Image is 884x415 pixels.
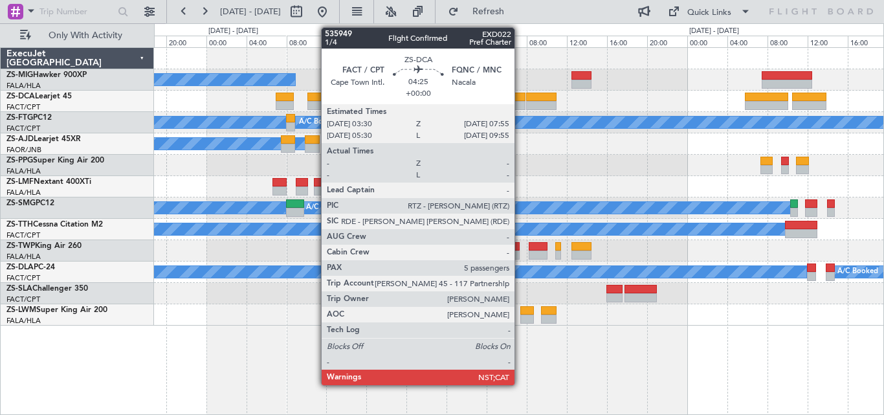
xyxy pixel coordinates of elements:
[607,36,647,47] div: 16:00
[487,36,527,47] div: 04:00
[6,188,41,197] a: FALA/HLA
[326,36,366,47] div: 12:00
[567,36,607,47] div: 12:00
[406,36,447,47] div: 20:00
[6,252,41,262] a: FALA/HLA
[6,135,34,143] span: ZS-AJD
[14,25,140,46] button: Only With Activity
[461,7,516,16] span: Refresh
[768,36,808,47] div: 08:00
[6,199,54,207] a: ZS-SMGPC12
[366,36,406,47] div: 16:00
[661,1,757,22] button: Quick Links
[220,6,281,17] span: [DATE] - [DATE]
[6,71,87,79] a: ZS-MIGHawker 900XP
[6,306,36,314] span: ZS-LWM
[6,114,33,122] span: ZS-FTG
[687,6,731,19] div: Quick Links
[6,221,33,229] span: ZS-TTH
[6,285,32,293] span: ZS-SLA
[727,36,768,47] div: 04:00
[306,198,347,218] div: A/C Booked
[6,102,40,112] a: FACT/CPT
[6,242,35,250] span: ZS-TWP
[6,71,33,79] span: ZS-MIG
[6,264,55,271] a: ZS-DLAPC-24
[34,31,137,40] span: Only With Activity
[6,93,35,100] span: ZS-DCA
[647,36,687,47] div: 20:00
[6,157,33,164] span: ZS-PPG
[6,230,40,240] a: FACT/CPT
[6,306,107,314] a: ZS-LWMSuper King Air 200
[247,36,287,47] div: 04:00
[448,26,498,37] div: [DATE] - [DATE]
[208,26,258,37] div: [DATE] - [DATE]
[6,264,34,271] span: ZS-DLA
[6,199,36,207] span: ZS-SMG
[837,262,878,282] div: A/C Booked
[6,124,40,133] a: FACT/CPT
[287,36,327,47] div: 08:00
[206,36,247,47] div: 00:00
[6,166,41,176] a: FALA/HLA
[6,114,52,122] a: ZS-FTGPC12
[442,1,520,22] button: Refresh
[39,2,114,21] input: Trip Number
[6,157,104,164] a: ZS-PPGSuper King Air 200
[808,36,848,47] div: 12:00
[6,178,34,186] span: ZS-LMF
[6,81,41,91] a: FALA/HLA
[166,36,206,47] div: 20:00
[6,242,82,250] a: ZS-TWPKing Air 260
[6,135,81,143] a: ZS-AJDLearjet 45XR
[299,113,340,132] div: A/C Booked
[6,145,41,155] a: FAOR/JNB
[6,295,40,304] a: FACT/CPT
[6,273,40,283] a: FACT/CPT
[6,221,103,229] a: ZS-TTHCessna Citation M2
[6,93,72,100] a: ZS-DCALearjet 45
[6,285,88,293] a: ZS-SLAChallenger 350
[6,178,91,186] a: ZS-LMFNextant 400XTi
[689,26,739,37] div: [DATE] - [DATE]
[527,36,567,47] div: 08:00
[687,36,727,47] div: 00:00
[6,316,41,326] a: FALA/HLA
[447,36,487,47] div: 00:00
